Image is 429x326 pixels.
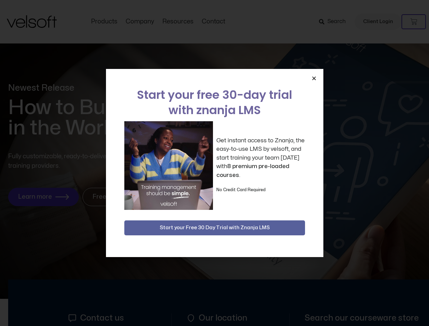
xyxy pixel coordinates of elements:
h2: Start your free 30-day trial with znanja LMS [124,87,305,118]
strong: No Credit Card Required [216,188,266,192]
p: Get instant access to Znanja, the easy-to-use LMS by velsoft, and start training your team [DATE]... [216,136,305,180]
a: Close [311,76,317,81]
button: Start your Free 30 Day Trial with Znanja LMS [124,220,305,235]
img: a woman sitting at her laptop dancing [124,121,213,210]
span: Start your Free 30 Day Trial with Znanja LMS [160,224,270,232]
strong: 8 premium pre-loaded courses [216,163,289,178]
